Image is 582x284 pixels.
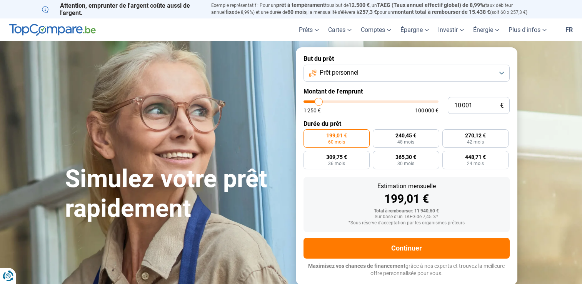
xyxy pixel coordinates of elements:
span: TAEG (Taux annuel effectif global) de 8,99% [377,2,484,8]
span: 270,12 € [465,133,486,138]
a: Cartes [324,18,356,41]
span: Maximisez vos chances de financement [308,263,405,269]
span: 36 mois [328,161,345,166]
span: 309,75 € [326,154,347,160]
div: 199,01 € [310,193,504,205]
label: But du prêt [304,55,510,62]
a: fr [561,18,577,41]
h1: Simulez votre prêt rapidement [65,164,287,224]
p: grâce à nos experts et trouvez la meilleure offre personnalisée pour vous. [304,262,510,277]
span: € [500,102,504,109]
span: 12.500 € [349,2,370,8]
button: Prêt personnel [304,65,510,82]
span: 1 250 € [304,108,321,113]
span: 257,3 € [359,9,377,15]
span: 199,01 € [326,133,347,138]
img: TopCompare [9,24,96,36]
a: Investir [434,18,469,41]
a: Énergie [469,18,504,41]
span: 24 mois [467,161,484,166]
span: montant total à rembourser de 15.438 € [393,9,490,15]
span: 100 000 € [415,108,439,113]
div: *Sous réserve d'acceptation par les organismes prêteurs [310,221,504,226]
span: Prêt personnel [320,68,359,77]
span: 42 mois [467,140,484,144]
a: Prêts [294,18,324,41]
span: 60 mois [328,140,345,144]
span: prêt à tempérament [276,2,325,8]
button: Continuer [304,238,510,259]
span: 30 mois [397,161,414,166]
span: 365,30 € [395,154,416,160]
label: Durée du prêt [304,120,510,127]
span: 240,45 € [395,133,416,138]
span: 60 mois [287,9,307,15]
p: Attention, emprunter de l'argent coûte aussi de l'argent. [42,2,202,17]
span: 48 mois [397,140,414,144]
span: fixe [225,9,235,15]
span: 448,71 € [465,154,486,160]
a: Plus d'infos [504,18,551,41]
a: Comptes [356,18,396,41]
div: Estimation mensuelle [310,183,504,189]
label: Montant de l'emprunt [304,88,510,95]
div: Sur base d'un TAEG de 7,45 %* [310,214,504,220]
a: Épargne [396,18,434,41]
p: Exemple représentatif : Pour un tous but de , un (taux débiteur annuel de 8,99%) et une durée de ... [211,2,540,16]
div: Total à rembourser: 11 940,60 € [310,209,504,214]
